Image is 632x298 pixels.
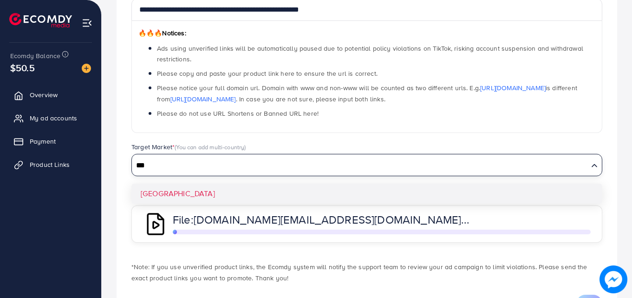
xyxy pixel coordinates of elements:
div: Search for option [131,154,602,176]
img: QAAAABJRU5ErkJggg== [143,212,168,237]
span: Overview [30,90,58,99]
span: Ecomdy Balance [10,51,60,60]
span: 🔥🔥🔥 [138,28,162,38]
img: logo [9,13,72,27]
span: Payment [30,137,56,146]
span: Ads using unverified links will be automatically paused due to potential policy violations on Tik... [157,44,583,64]
li: [GEOGRAPHIC_DATA] [131,184,602,204]
p: *Note: If you use unverified product links, the Ecomdy system will notify the support team to rev... [131,261,602,284]
a: [URL][DOMAIN_NAME] [170,94,236,104]
img: image [82,64,91,73]
a: Overview [7,86,94,104]
span: Please copy and paste your product link here to ensure the url is correct. [157,69,378,78]
img: image [599,265,627,293]
label: Target Market [131,142,246,152]
a: [URL][DOMAIN_NAME] [480,83,546,93]
span: Notices: [138,28,186,38]
span: Please do not use URL Shortens or Banned URL here! [157,109,319,118]
span: (You can add multi-country) [175,143,246,151]
span: [DOMAIN_NAME][EMAIL_ADDRESS][DOMAIN_NAME]_1759163022435.mp4 [194,212,570,227]
a: Product Links [7,155,94,174]
span: My ad accounts [30,113,77,123]
a: Payment [7,132,94,151]
span: Please notice your full domain url. Domain with www and non-www will be counted as two different ... [157,83,577,103]
img: menu [82,18,92,28]
span: $50.5 [10,61,35,74]
input: Search for option [133,159,587,173]
a: My ad accounts [7,109,94,127]
p: File: [173,214,475,225]
span: Product Links [30,160,70,169]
